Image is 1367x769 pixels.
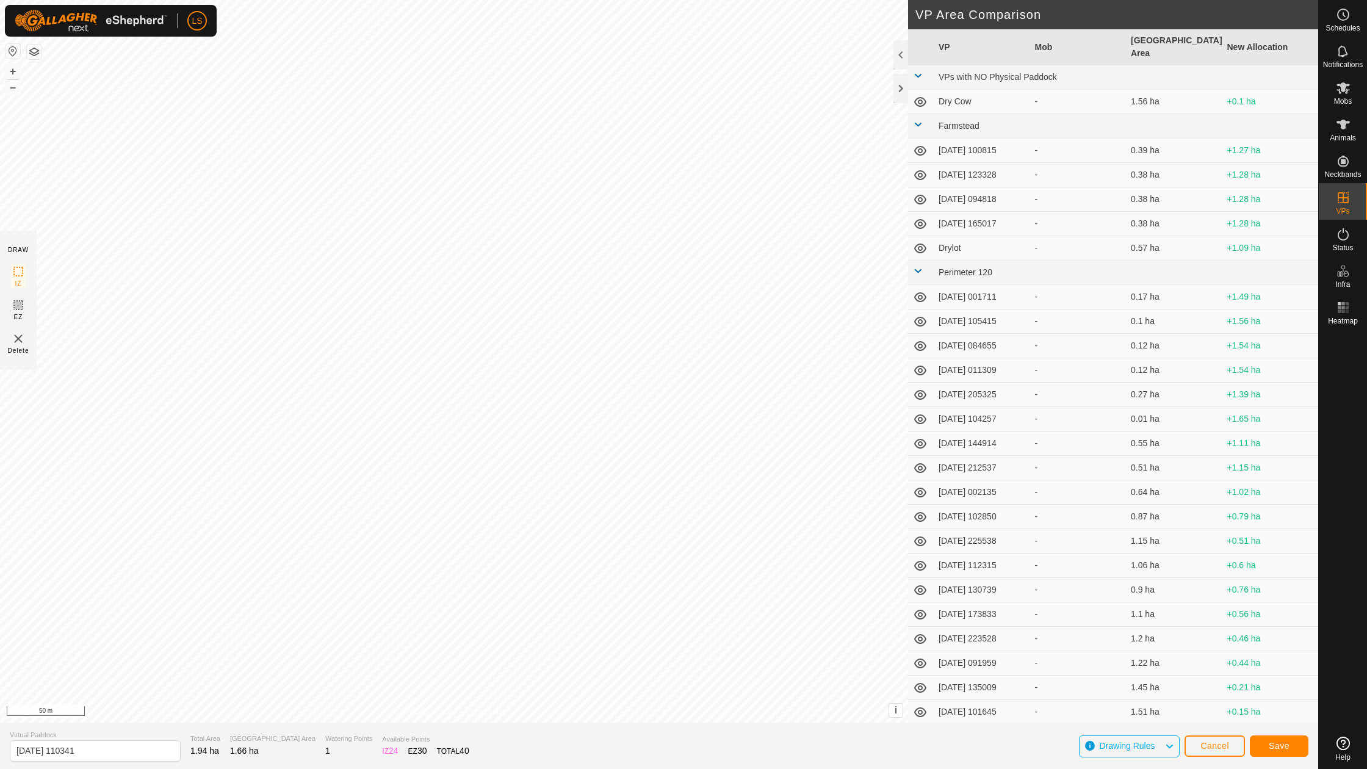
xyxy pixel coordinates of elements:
[934,651,1030,676] td: [DATE] 091959
[1222,480,1319,505] td: +1.02 ha
[934,529,1030,554] td: [DATE] 225538
[1035,413,1122,425] div: -
[1035,535,1122,547] div: -
[934,163,1030,187] td: [DATE] 123328
[1126,407,1222,431] td: 0.01 ha
[1222,90,1319,114] td: +0.1 ha
[1126,480,1222,505] td: 0.64 ha
[1222,334,1319,358] td: +1.54 ha
[934,212,1030,236] td: [DATE] 165017
[1035,291,1122,303] div: -
[1035,632,1122,645] div: -
[1035,217,1122,230] div: -
[192,15,202,27] span: LS
[1030,29,1127,65] th: Mob
[934,236,1030,261] td: Drylot
[934,358,1030,383] td: [DATE] 011309
[382,745,398,757] div: IZ
[1126,309,1222,334] td: 0.1 ha
[5,80,20,95] button: –
[1269,741,1289,751] span: Save
[1222,383,1319,407] td: +1.39 ha
[939,121,979,131] span: Farmstead
[1126,187,1222,212] td: 0.38 ha
[1035,608,1122,621] div: -
[1222,285,1319,309] td: +1.49 ha
[934,309,1030,334] td: [DATE] 105415
[934,383,1030,407] td: [DATE] 205325
[1335,754,1351,761] span: Help
[1035,168,1122,181] div: -
[1222,163,1319,187] td: +1.28 ha
[1222,431,1319,456] td: +1.11 ha
[1336,208,1349,215] span: VPs
[437,745,469,757] div: TOTAL
[1126,358,1222,383] td: 0.12 ha
[1324,171,1361,178] span: Neckbands
[1126,529,1222,554] td: 1.15 ha
[10,730,181,740] span: Virtual Paddock
[406,707,452,718] a: Privacy Policy
[934,431,1030,456] td: [DATE] 144914
[1035,388,1122,401] div: -
[934,627,1030,651] td: [DATE] 223528
[1185,735,1245,757] button: Cancel
[1222,456,1319,480] td: +1.15 ha
[1035,242,1122,255] div: -
[1126,505,1222,529] td: 0.87 ha
[1126,29,1222,65] th: [GEOGRAPHIC_DATA] Area
[1222,407,1319,431] td: +1.65 ha
[1222,212,1319,236] td: +1.28 ha
[5,44,20,59] button: Reset Map
[934,29,1030,65] th: VP
[1222,236,1319,261] td: +1.09 ha
[1222,602,1319,627] td: +0.56 ha
[934,139,1030,163] td: [DATE] 100815
[1222,187,1319,212] td: +1.28 ha
[190,734,220,744] span: Total Area
[915,7,1318,22] h2: VP Area Comparison
[8,245,29,255] div: DRAW
[1222,29,1319,65] th: New Allocation
[1328,317,1358,325] span: Heatmap
[1126,163,1222,187] td: 0.38 ha
[1319,732,1367,766] a: Help
[1035,559,1122,572] div: -
[934,407,1030,431] td: [DATE] 104257
[1126,578,1222,602] td: 0.9 ha
[325,734,372,744] span: Watering Points
[1222,676,1319,700] td: +0.21 ha
[1099,741,1155,751] span: Drawing Rules
[1332,244,1353,251] span: Status
[1126,285,1222,309] td: 0.17 ha
[1126,431,1222,456] td: 0.55 ha
[934,456,1030,480] td: [DATE] 212537
[230,734,316,744] span: [GEOGRAPHIC_DATA] Area
[8,346,29,355] span: Delete
[1335,281,1350,288] span: Infra
[1222,505,1319,529] td: +0.79 ha
[1126,90,1222,114] td: 1.56 ha
[1035,193,1122,206] div: -
[5,64,20,79] button: +
[934,554,1030,578] td: [DATE] 112315
[934,578,1030,602] td: [DATE] 130739
[1035,681,1122,694] div: -
[895,705,897,715] span: i
[27,45,41,59] button: Map Layers
[1126,139,1222,163] td: 0.39 ha
[1222,309,1319,334] td: +1.56 ha
[1126,334,1222,358] td: 0.12 ha
[1126,700,1222,724] td: 1.51 ha
[1222,651,1319,676] td: +0.44 ha
[1250,735,1308,757] button: Save
[11,331,26,346] img: VP
[889,704,903,717] button: i
[1222,627,1319,651] td: +0.46 ha
[1222,529,1319,554] td: +0.51 ha
[934,676,1030,700] td: [DATE] 135009
[1222,700,1319,724] td: +0.15 ha
[1035,706,1122,718] div: -
[1126,602,1222,627] td: 1.1 ha
[1035,315,1122,328] div: -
